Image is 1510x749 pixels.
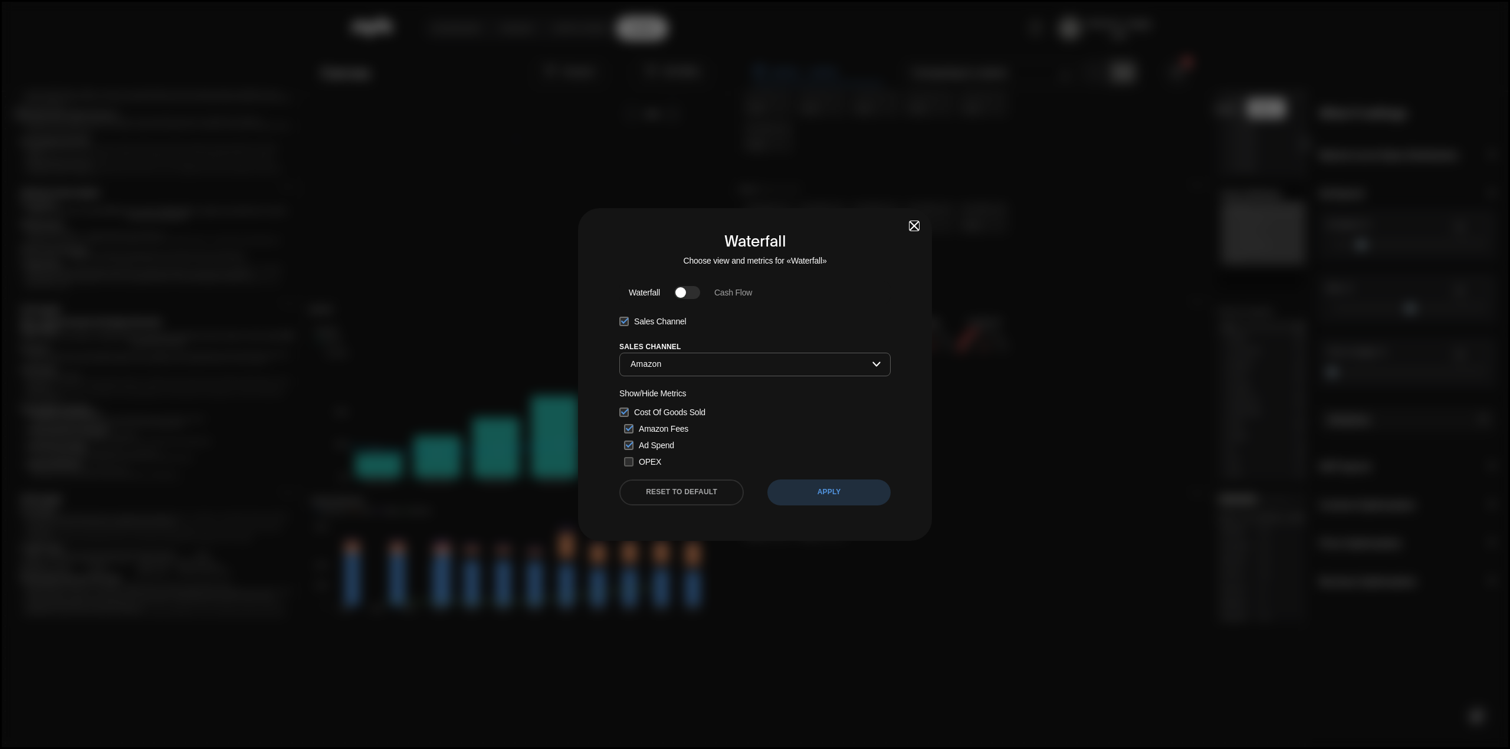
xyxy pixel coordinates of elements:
h4: Show/Hide Metrics [619,388,891,400]
button: APPLY [767,479,891,505]
span: Waterfall [629,286,660,299]
input: Select Sales Channel [629,359,872,370]
span: Amazon Fees [639,424,688,433]
span: SALES CHANNEL [619,343,891,351]
span: Ad Spend [639,441,674,450]
span: OPEX [639,457,661,467]
span: Cost of Goods Sold [634,408,705,417]
span: Sales Channel [634,317,686,326]
span: Cash Flow [714,286,752,299]
h2: Waterfall [619,229,891,249]
button: RESET TO DEFAULT [619,479,744,505]
p: Choose view and metrics for «Waterfall» [619,255,891,267]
